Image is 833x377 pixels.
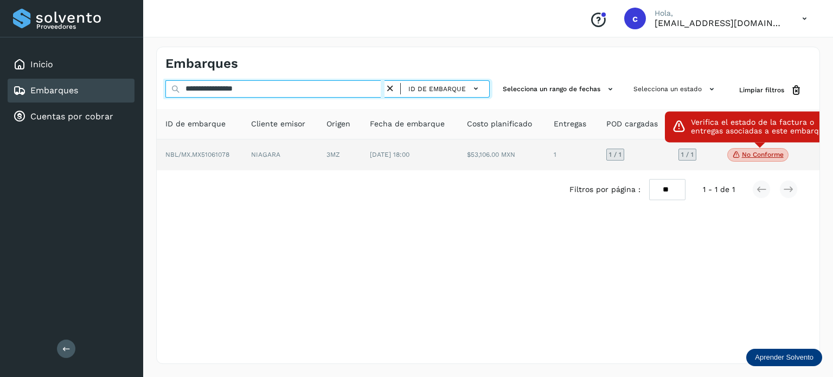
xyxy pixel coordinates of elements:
[370,118,445,130] span: Fecha de embarque
[370,151,409,158] span: [DATE] 18:00
[408,84,466,94] span: ID de embarque
[606,118,658,130] span: POD cargadas
[731,80,811,100] button: Limpiar filtros
[681,151,694,158] span: 1 / 1
[742,151,784,158] p: No conforme
[655,9,785,18] p: Hola,
[30,111,113,122] a: Cuentas por cobrar
[458,139,545,171] td: $53,106.00 MXN
[467,118,532,130] span: Costo planificado
[569,184,640,195] span: Filtros por página :
[498,80,620,98] button: Selecciona un rango de fechas
[8,53,134,76] div: Inicio
[8,79,134,103] div: Embarques
[739,85,784,95] span: Limpiar filtros
[36,23,130,30] p: Proveedores
[405,81,485,97] button: ID de embarque
[165,151,229,158] span: NBL/MX.MX51061078
[318,139,361,171] td: 3MZ
[609,151,621,158] span: 1 / 1
[326,118,350,130] span: Origen
[545,139,598,171] td: 1
[703,184,735,195] span: 1 - 1 de 1
[30,85,78,95] a: Embarques
[746,349,822,366] div: Aprender Solvento
[8,105,134,129] div: Cuentas por cobrar
[30,59,53,69] a: Inicio
[755,353,813,362] p: Aprender Solvento
[554,118,586,130] span: Entregas
[165,118,226,130] span: ID de embarque
[629,80,722,98] button: Selecciona un estado
[242,139,318,171] td: NIAGARA
[165,56,238,72] h4: Embarques
[655,18,785,28] p: cuentasespeciales8_met@castores.com.mx
[251,118,305,130] span: Cliente emisor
